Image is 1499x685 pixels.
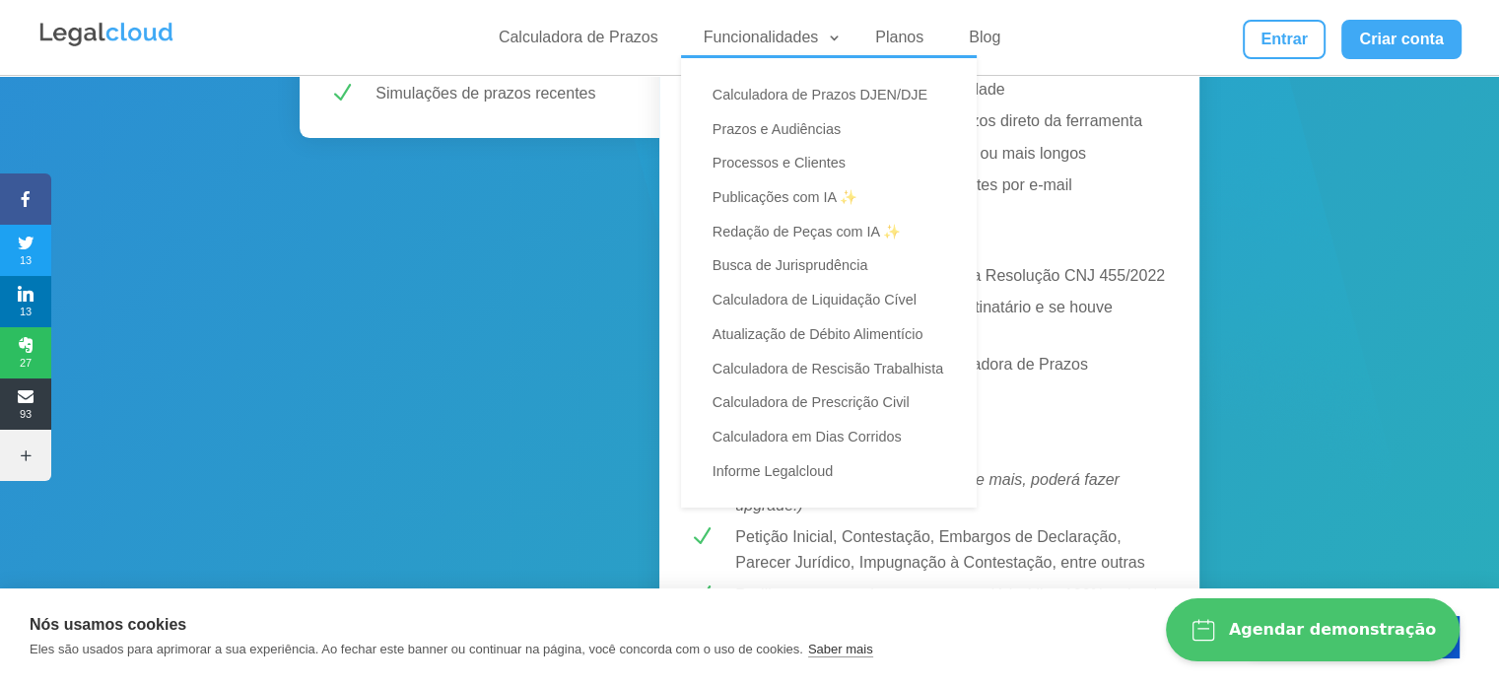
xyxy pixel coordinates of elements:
[863,28,935,56] a: Planos
[701,385,977,420] a: Calculadora de Prescrição Civil
[1243,20,1326,59] a: Entrar
[701,180,977,215] a: Publicações com IA ✨
[957,28,1012,56] a: Blog
[701,454,977,489] a: Informe Legalcloud
[735,582,1170,633] p: Redija peças em minutos, com uma IA jurídica 100% treinada em legislação, jurisprudência e doutri...
[1341,20,1462,59] a: Criar conta
[375,81,630,106] p: Simulações de prazos recentes
[30,642,803,656] p: Eles são usados para aprimorar a sua experiência. Ao fechar este banner ou continuar na página, v...
[735,471,1120,514] em: (se precisar de mais, poderá fazer upgrade!)
[692,28,843,56] a: Funcionalidades
[735,524,1170,575] p: Petição Inicial, Contestação, Embargos de Declaração, Parecer Jurídico, Impugnação à Contestação,...
[701,420,977,454] a: Calculadora em Dias Corridos
[701,283,977,317] a: Calculadora de Liquidação Cível
[37,20,175,49] img: Legalcloud Logo
[487,28,670,56] a: Calculadora de Prazos
[701,317,977,352] a: Atualização de Débito Alimentício
[701,352,977,386] a: Calculadora de Rescisão Trabalhista
[701,146,977,180] a: Processos e Clientes
[37,35,175,52] a: Logo da Legalcloud
[701,78,977,112] a: Calculadora de Prazos DJEN/DJE
[701,215,977,249] a: Redação de Peças com IA ✨
[689,582,714,607] span: N
[689,524,714,549] span: N
[329,81,354,105] span: N
[808,642,873,657] a: Saber mais
[701,112,977,147] a: Prazos e Audiências
[30,616,186,633] strong: Nós usamos cookies
[701,248,977,283] a: Busca de Jurisprudência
